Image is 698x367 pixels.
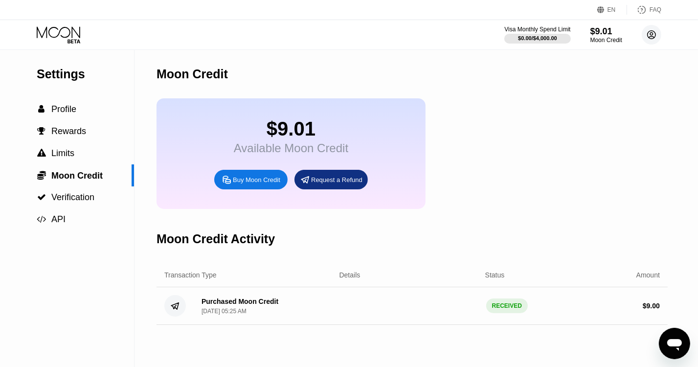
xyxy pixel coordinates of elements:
div: [DATE] 05:25 AM [202,308,247,315]
div: Moon Credit [590,37,622,44]
div: EN [608,6,616,13]
div: Request a Refund [311,176,362,184]
span:  [37,215,46,224]
div: Purchased Moon Credit [202,298,278,305]
div: Settings [37,67,134,81]
div: $0.00 / $4,000.00 [518,35,557,41]
div: $9.01 [590,26,622,37]
div: Status [485,271,505,279]
div: Moon Credit Activity [157,232,275,246]
span: API [51,214,66,224]
span: Rewards [51,126,86,136]
div: Transaction Type [164,271,217,279]
span: Limits [51,148,74,158]
div: $9.01Moon Credit [590,26,622,44]
div: Request a Refund [294,170,368,189]
div: $9.01 [234,118,348,140]
div: EN [597,5,627,15]
iframe: Button to launch messaging window [659,328,690,359]
div: $ 9.00 [643,302,660,310]
div:  [37,105,46,114]
div: Buy Moon Credit [214,170,288,189]
span:  [38,127,46,136]
div: Amount [636,271,660,279]
div: RECEIVED [486,298,528,313]
div: Buy Moon Credit [233,176,280,184]
div:  [37,127,46,136]
div: Visa Monthly Spend Limit [504,26,570,33]
span: Profile [51,104,76,114]
div: FAQ [650,6,661,13]
span: Verification [51,192,94,202]
div: Details [339,271,360,279]
span:  [37,193,46,202]
div: FAQ [627,5,661,15]
div: Moon Credit [157,67,228,81]
span:  [39,105,45,114]
div: Visa Monthly Spend Limit$0.00/$4,000.00 [504,26,570,44]
div: Available Moon Credit [234,141,348,155]
span: Moon Credit [51,171,103,181]
span:  [37,170,46,180]
span:  [37,149,46,158]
